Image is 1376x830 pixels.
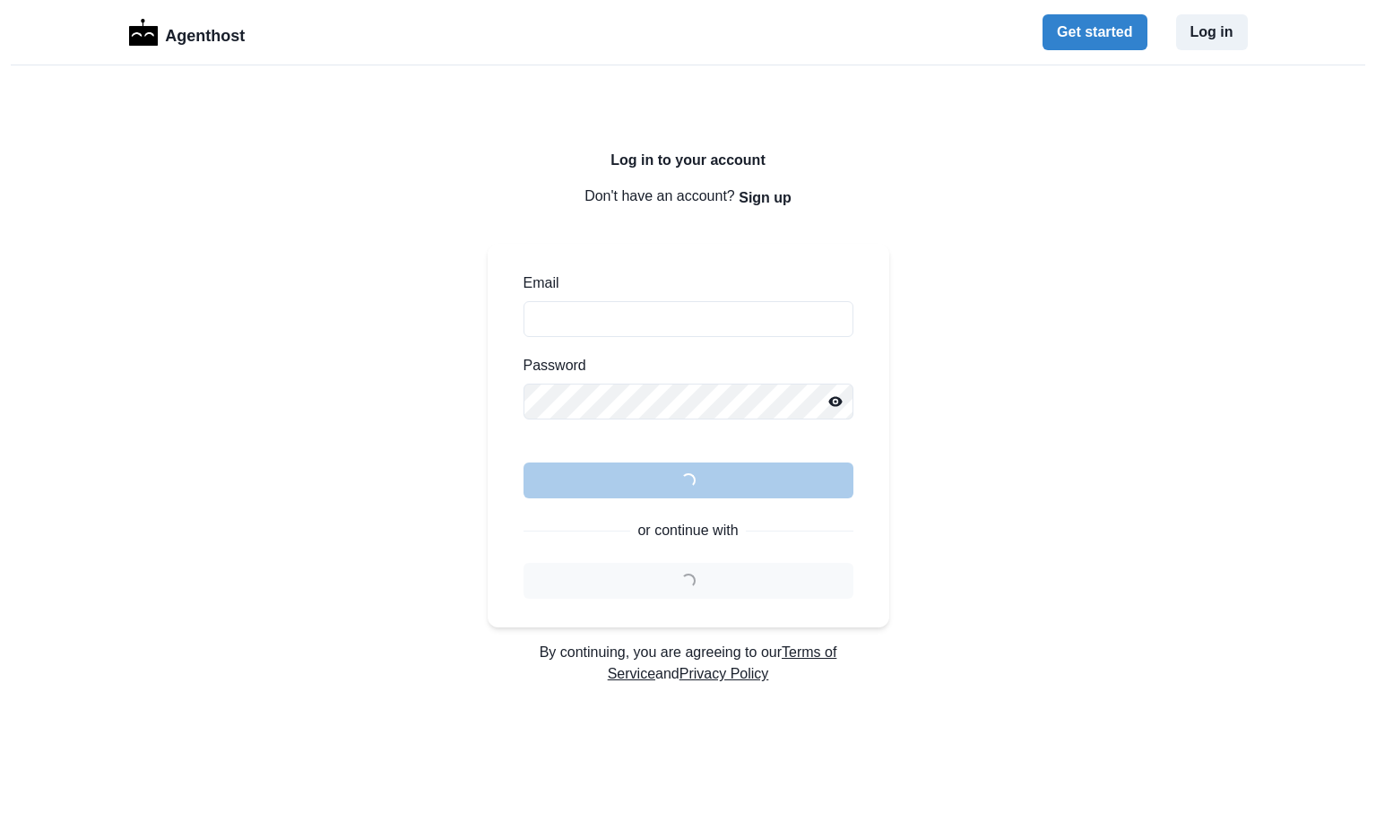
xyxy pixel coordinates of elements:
p: or continue with [637,520,738,541]
p: Agenthost [165,17,245,48]
a: LogoAgenthost [129,17,246,48]
img: Logo [129,19,159,46]
label: Password [524,355,843,376]
a: Privacy Policy [679,666,769,681]
button: Log in [1176,14,1248,50]
button: Get started [1043,14,1147,50]
p: Don't have an account? [488,179,889,215]
p: By continuing, you are agreeing to our and [488,642,889,685]
button: Reveal password [818,384,853,419]
label: Email [524,272,843,294]
button: Sign up [739,179,792,215]
h2: Log in to your account [488,151,889,169]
